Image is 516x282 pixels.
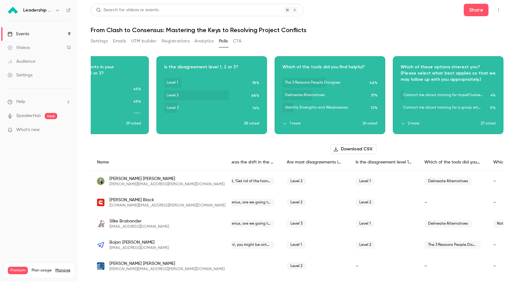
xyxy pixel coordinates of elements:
div: Settings [8,72,33,78]
div: Are most disagreements in your organization level 1, 2 or 3? [281,154,349,171]
div: – [418,192,487,213]
div: Name [91,154,232,171]
img: cummins.com [97,199,104,206]
a: Manage [55,268,70,273]
span: Level 2 [356,199,375,206]
div: Events [8,31,29,37]
button: Emails [113,36,126,46]
img: roswellpark.org [97,262,104,270]
div: Search for videos or events [96,7,159,13]
span: “Alright, you might be onto something” [218,241,274,249]
span: Level 1 [356,177,374,185]
span: new [45,113,57,119]
button: Download CSV [331,144,377,154]
span: [PERSON_NAME] [PERSON_NAME] [109,176,225,182]
div: – [349,255,418,277]
button: Registrations [162,36,190,46]
span: Delineate Alternatives [424,220,472,227]
li: help-dropdown-opener [8,99,71,105]
div: Which of the tools did you find helpful? [418,154,487,171]
div: – [212,255,281,277]
span: Level 2 [287,199,306,206]
div: Audience [8,58,35,65]
span: [EMAIL_ADDRESS][DOMAIN_NAME] [109,246,169,250]
span: Bojan [PERSON_NAME] [109,239,169,246]
span: “I said, ‘Get rid of the home office’ not decentralize the company.” [218,177,274,185]
button: 2 more [401,121,481,126]
button: Polls [219,36,228,46]
span: Premium [8,267,28,274]
button: 1 more [282,121,362,126]
span: Level 3 [287,220,306,227]
div: When was the shift in the conversation? [212,154,281,171]
span: Help [16,99,25,105]
button: Settings [91,36,108,46]
span: Level 1 [356,220,374,227]
span: What's new [16,127,40,133]
img: commerce.wa.gov [97,177,104,185]
img: gnb.ca [97,220,104,227]
button: Share [464,4,488,16]
a: SpeakerHub [16,113,41,119]
h1: From Clash to Consensus: Mastering the Keys to Resolving Project Conflicts [91,26,503,34]
span: Level 2 [287,262,306,270]
span: The 3 Reasons People Disagree [424,241,481,249]
span: [PERSON_NAME][EMAIL_ADDRESS][PERSON_NAME][DOMAIN_NAME] [109,182,225,187]
button: Analytics [195,36,214,46]
div: Is the disagreement level 1, 2 or 3? [349,154,418,171]
button: UTM builder [131,36,157,46]
span: “So genius, are we going to stop billing our customers?” [218,199,274,206]
span: [PERSON_NAME] Black [109,197,225,203]
span: Level 2 [287,177,306,185]
img: referrizer.com [97,241,104,249]
span: “So genius, are we going to stop billing our customers?” [218,220,274,227]
h6: Leadership Strategies - 2025 Webinars [23,7,53,13]
span: [DOMAIN_NAME][EMAIL_ADDRESS][PERSON_NAME][DOMAIN_NAME] [109,203,225,208]
span: Delineate Alternatives [424,177,472,185]
span: [EMAIL_ADDRESS][DOMAIN_NAME] [109,224,169,229]
span: Plan usage [32,268,52,273]
iframe: Noticeable Trigger [63,127,71,133]
div: Videos [8,45,30,51]
span: Level 2 [356,241,375,249]
span: Level 1 [287,241,306,249]
button: CTA [233,36,241,46]
span: [PERSON_NAME] [PERSON_NAME] [109,260,225,267]
img: Leadership Strategies - 2025 Webinars [8,5,18,15]
span: [PERSON_NAME][EMAIL_ADDRESS][PERSON_NAME][DOMAIN_NAME] [109,267,225,272]
span: Silke Brabander [109,218,169,224]
div: – [418,255,487,277]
